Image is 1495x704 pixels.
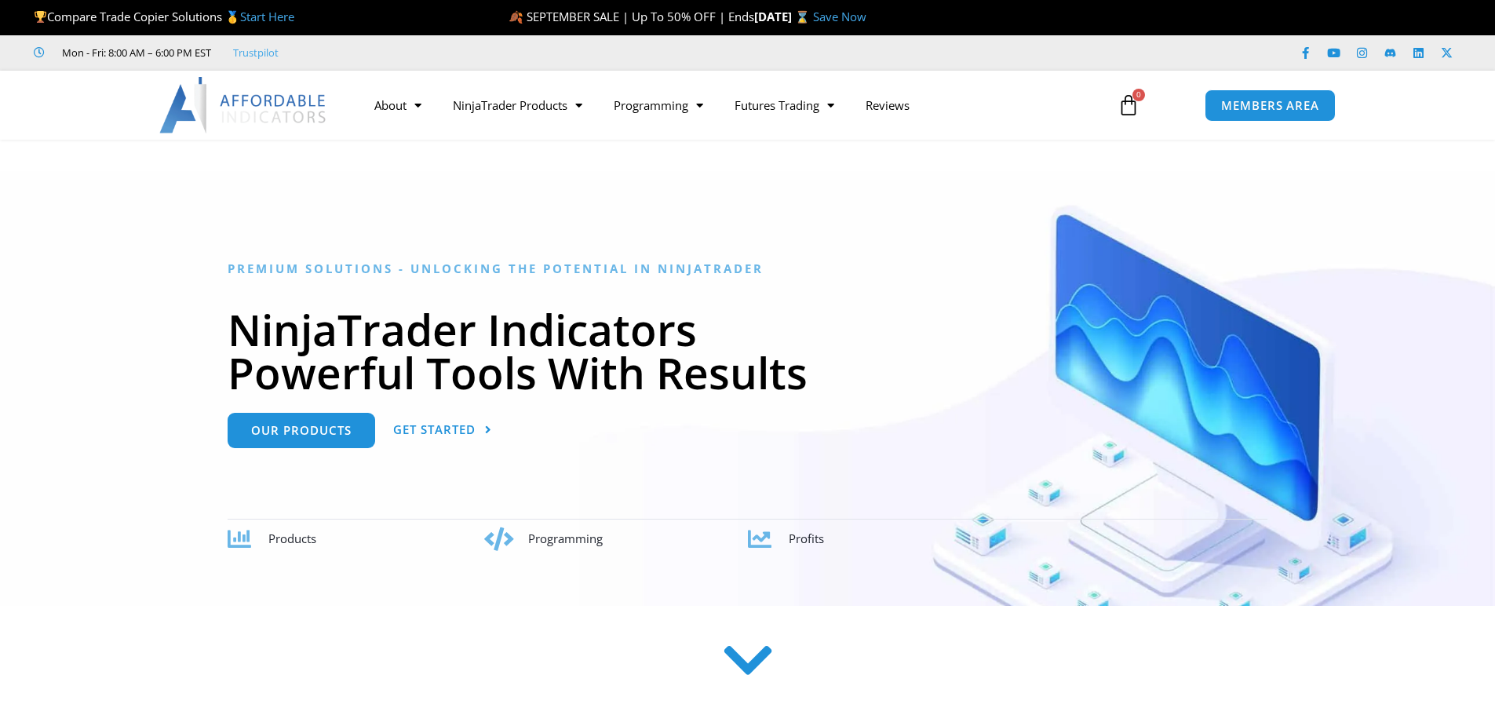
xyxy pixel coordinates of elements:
a: Reviews [850,87,925,123]
span: 0 [1132,89,1145,101]
a: Start Here [240,9,294,24]
span: Mon - Fri: 8:00 AM – 6:00 PM EST [58,43,211,62]
a: MEMBERS AREA [1205,89,1336,122]
h1: NinjaTrader Indicators Powerful Tools With Results [228,308,1267,394]
span: Products [268,531,316,546]
a: Our Products [228,413,375,448]
a: Trustpilot [233,43,279,62]
strong: [DATE] ⌛ [754,9,813,24]
img: LogoAI | Affordable Indicators – NinjaTrader [159,77,328,133]
span: MEMBERS AREA [1221,100,1319,111]
a: 0 [1094,82,1163,128]
h6: Premium Solutions - Unlocking the Potential in NinjaTrader [228,261,1267,276]
span: Compare Trade Copier Solutions 🥇 [34,9,294,24]
a: Programming [598,87,719,123]
nav: Menu [359,87,1099,123]
a: Save Now [813,9,866,24]
span: 🍂 SEPTEMBER SALE | Up To 50% OFF | Ends [509,9,754,24]
a: NinjaTrader Products [437,87,598,123]
span: Profits [789,531,824,546]
span: Programming [528,531,603,546]
img: 🏆 [35,11,46,23]
a: Get Started [393,413,492,448]
span: Get Started [393,424,476,436]
span: Our Products [251,425,352,436]
a: Futures Trading [719,87,850,123]
a: About [359,87,437,123]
